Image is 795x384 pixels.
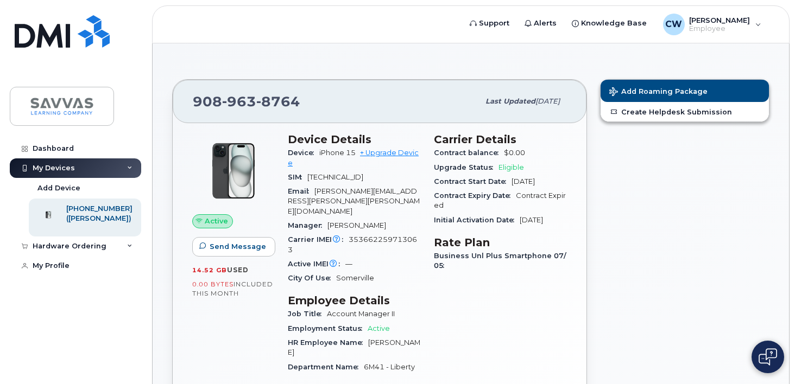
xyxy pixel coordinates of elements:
[434,252,566,270] span: Business Unl Plus Smartphone 07/05
[288,260,345,268] span: Active IMEI
[434,191,516,200] span: Contract Expiry Date
[192,266,227,274] span: 14.52 GB
[434,236,567,249] h3: Rate Plan
[288,173,307,181] span: SIM
[256,93,300,110] span: 8764
[364,363,415,371] span: 6M41 - Liberty
[193,93,300,110] span: 908
[759,348,777,366] img: Open chat
[345,260,352,268] span: —
[499,163,524,171] span: Eligible
[288,187,314,195] span: Email
[288,149,319,157] span: Device
[504,149,525,157] span: $0.00
[327,221,386,229] span: [PERSON_NAME]
[601,80,769,102] button: Add Roaming Package
[520,216,543,224] span: [DATE]
[434,177,512,185] span: Contract Start Date
[288,149,419,167] a: + Upgrade Device
[227,266,249,274] span: used
[210,241,266,252] span: Send Message
[288,133,421,146] h3: Device Details
[319,149,356,157] span: iPhone 15
[327,310,395,318] span: Account Manager II
[601,102,769,121] a: Create Helpdesk Submission
[288,363,364,371] span: Department Name
[434,216,520,224] span: Initial Activation Date
[535,97,560,105] span: [DATE]
[288,324,368,332] span: Employment Status
[288,221,327,229] span: Manager
[434,163,499,171] span: Upgrade Status
[609,87,708,98] span: Add Roaming Package
[368,324,390,332] span: Active
[288,187,420,215] span: [PERSON_NAME][EMAIL_ADDRESS][PERSON_NAME][PERSON_NAME][DOMAIN_NAME]
[288,274,336,282] span: City Of Use
[288,294,421,307] h3: Employee Details
[288,235,349,244] span: Carrier IMEI
[201,138,266,203] img: iPhone_15_Black.png
[307,173,363,181] span: [TECHNICAL_ID]
[288,338,368,347] span: HR Employee Name
[192,280,234,288] span: 0.00 Bytes
[192,237,275,257] button: Send Message
[205,216,228,226] span: Active
[288,235,417,253] span: 353662259713063
[222,93,256,110] span: 963
[512,177,535,185] span: [DATE]
[485,97,535,105] span: Last updated
[434,149,504,157] span: Contract balance
[336,274,374,282] span: Somerville
[288,310,327,318] span: Job Title
[434,133,567,146] h3: Carrier Details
